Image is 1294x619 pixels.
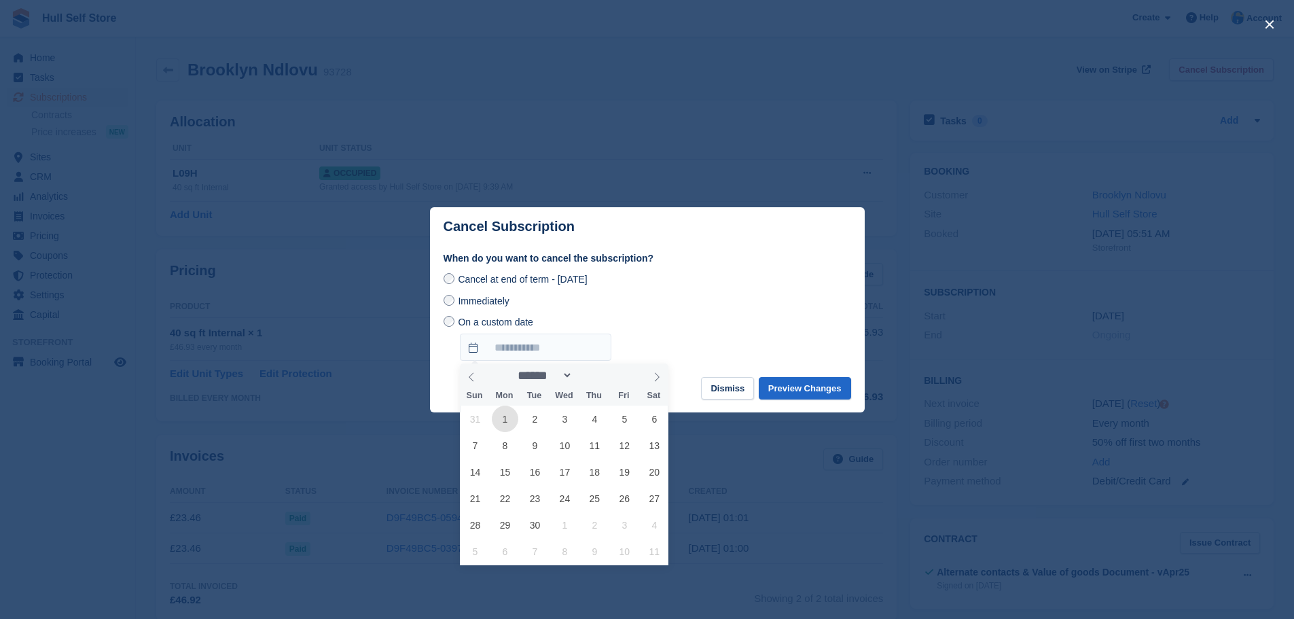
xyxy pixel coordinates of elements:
span: September 4, 2025 [581,406,608,432]
span: September 23, 2025 [522,485,548,512]
span: October 4, 2025 [641,512,668,538]
span: September 5, 2025 [611,406,638,432]
span: September 1, 2025 [492,406,518,432]
span: September 29, 2025 [492,512,518,538]
select: Month [513,368,573,383]
span: Immediately [458,296,509,306]
span: September 2, 2025 [522,406,548,432]
input: Year [573,368,615,383]
input: Cancel at end of term - [DATE] [444,273,454,284]
span: September 14, 2025 [462,459,488,485]
span: September 28, 2025 [462,512,488,538]
span: September 26, 2025 [611,485,638,512]
span: September 16, 2025 [522,459,548,485]
span: September 18, 2025 [581,459,608,485]
span: October 1, 2025 [552,512,578,538]
span: September 13, 2025 [641,432,668,459]
input: Immediately [444,295,454,306]
label: When do you want to cancel the subscription? [444,251,851,266]
span: September 11, 2025 [581,432,608,459]
span: September 9, 2025 [522,432,548,459]
span: Sun [460,391,490,400]
span: Wed [549,391,579,400]
span: September 25, 2025 [581,485,608,512]
span: October 8, 2025 [552,538,578,565]
button: Preview Changes [759,377,851,400]
span: September 10, 2025 [552,432,578,459]
span: September 27, 2025 [641,485,668,512]
input: On a custom date [460,334,611,361]
span: October 10, 2025 [611,538,638,565]
span: September 22, 2025 [492,485,518,512]
span: Fri [609,391,639,400]
span: Tue [519,391,549,400]
button: Dismiss [701,377,754,400]
span: October 2, 2025 [581,512,608,538]
span: September 21, 2025 [462,485,488,512]
span: October 3, 2025 [611,512,638,538]
span: September 30, 2025 [522,512,548,538]
span: September 19, 2025 [611,459,638,485]
span: September 3, 2025 [552,406,578,432]
span: September 12, 2025 [611,432,638,459]
span: October 6, 2025 [492,538,518,565]
span: On a custom date [458,317,533,328]
button: close [1259,14,1280,35]
span: September 8, 2025 [492,432,518,459]
p: Cancel Subscription [444,219,575,234]
span: September 20, 2025 [641,459,668,485]
span: October 5, 2025 [462,538,488,565]
span: September 17, 2025 [552,459,578,485]
span: September 15, 2025 [492,459,518,485]
span: September 7, 2025 [462,432,488,459]
span: September 6, 2025 [641,406,668,432]
span: October 7, 2025 [522,538,548,565]
span: October 9, 2025 [581,538,608,565]
span: August 31, 2025 [462,406,488,432]
span: September 24, 2025 [552,485,578,512]
span: Thu [579,391,609,400]
input: On a custom date [444,316,454,327]
span: Cancel at end of term - [DATE] [458,274,587,285]
span: Sat [639,391,668,400]
span: October 11, 2025 [641,538,668,565]
span: Mon [489,391,519,400]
